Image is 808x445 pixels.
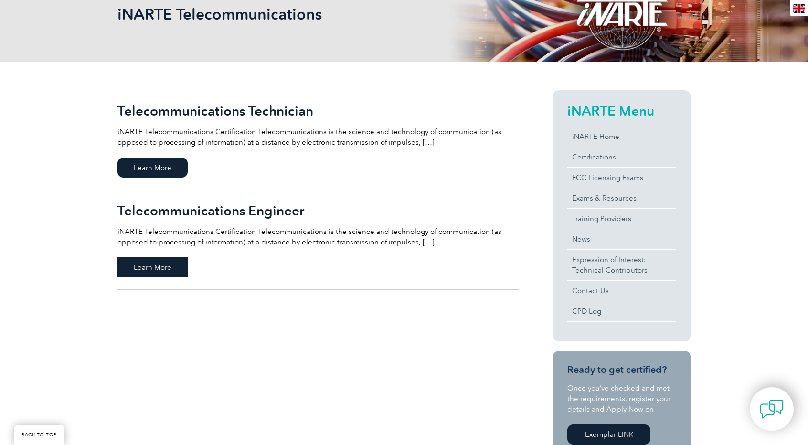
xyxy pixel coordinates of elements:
p: Once you’ve checked and met the requirements, register your details and Apply Now on [567,383,676,414]
img: contact-chat.png [760,397,784,421]
a: FCC Licensing Exams [567,168,676,188]
a: CPD Log [567,301,676,321]
a: Expression of Interest:Technical Contributors [567,250,676,280]
p: iNARTE Telecommunications Certification Telecommunications is the science and technology of commu... [117,226,519,247]
a: iNARTE Home [567,127,676,147]
a: Exemplar LINK [567,424,650,445]
img: en [793,4,805,13]
p: iNARTE Telecommunications Certification Telecommunications is the science and technology of commu... [117,127,519,148]
a: Telecommunications Engineer iNARTE Telecommunications Certification Telecommunications is the sci... [117,190,519,290]
span: Learn More [117,257,188,277]
a: Telecommunications Technician iNARTE Telecommunications Certification Telecommunications is the s... [117,90,519,190]
h3: Ready to get certified? [567,364,676,376]
h2: iNARTE Menu [567,103,676,118]
a: Certifications [567,147,676,167]
a: BACK TO TOP [14,425,64,445]
a: Exams & Resources [567,188,676,208]
a: Training Providers [567,209,676,229]
h1: iNARTE Telecommunications [117,5,484,23]
span: Learn More [117,158,188,178]
h2: Telecommunications Technician [117,103,519,118]
a: News [567,229,676,249]
h2: Telecommunications Engineer [117,203,519,218]
a: Contact Us [567,281,676,301]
